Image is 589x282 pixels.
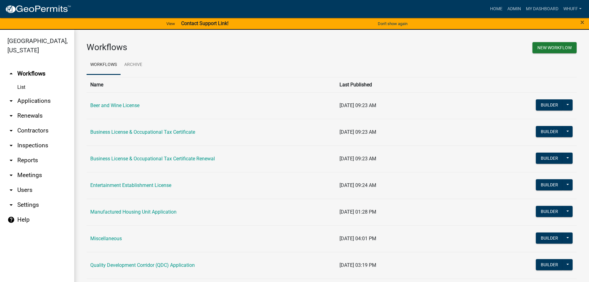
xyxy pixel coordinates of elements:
i: arrow_drop_down [7,127,15,134]
i: arrow_drop_down [7,157,15,164]
button: Builder [536,206,563,217]
a: Workflows [87,55,121,75]
span: [DATE] 03:19 PM [339,262,376,268]
span: [DATE] 09:23 AM [339,129,376,135]
a: Archive [121,55,146,75]
span: [DATE] 09:23 AM [339,156,376,162]
a: Business License & Occupational Tax Certificate [90,129,195,135]
a: Business License & Occupational Tax Certificate Renewal [90,156,215,162]
button: Builder [536,179,563,190]
button: Builder [536,99,563,111]
span: [DATE] 04:01 PM [339,236,376,241]
a: Home [488,3,505,15]
a: whuff [561,3,584,15]
i: arrow_drop_down [7,171,15,179]
button: Builder [536,153,563,164]
i: arrow_drop_down [7,142,15,149]
span: [DATE] 09:24 AM [339,182,376,188]
i: arrow_drop_down [7,97,15,105]
a: Admin [505,3,523,15]
button: Builder [536,232,563,244]
a: My Dashboard [523,3,561,15]
a: Beer and Wine License [90,102,139,108]
i: arrow_drop_down [7,112,15,119]
i: arrow_drop_up [7,70,15,77]
h3: Workflows [87,42,327,53]
i: arrow_drop_down [7,201,15,209]
span: [DATE] 09:23 AM [339,102,376,108]
button: Don't show again [375,19,410,29]
button: New Workflow [532,42,577,53]
i: arrow_drop_down [7,186,15,194]
i: help [7,216,15,223]
span: [DATE] 01:28 PM [339,209,376,215]
th: Name [87,77,336,92]
strong: Contact Support Link! [181,20,228,26]
a: Manufactured Housing Unit Application [90,209,177,215]
button: Builder [536,259,563,270]
a: Miscellaneous [90,236,122,241]
span: × [580,18,584,27]
a: Quality Development Corridor (QDC) Application [90,262,195,268]
button: Close [580,19,584,26]
th: Last Published [336,77,492,92]
a: View [164,19,177,29]
button: Builder [536,126,563,137]
a: Entertainment Establishment License [90,182,171,188]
